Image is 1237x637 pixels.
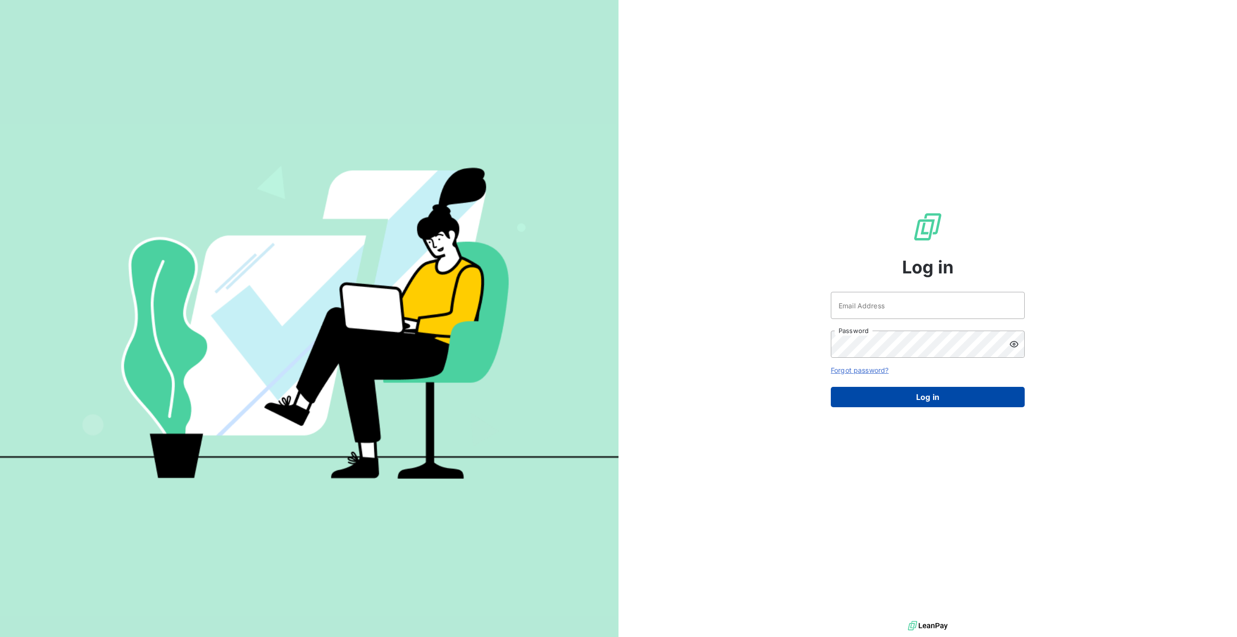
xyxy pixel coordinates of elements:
[908,619,948,633] img: logo
[902,254,954,280] span: Log in
[831,292,1025,319] input: placeholder
[831,387,1025,407] button: Log in
[912,211,943,242] img: LeanPay Logo
[831,366,888,374] a: Forgot password?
